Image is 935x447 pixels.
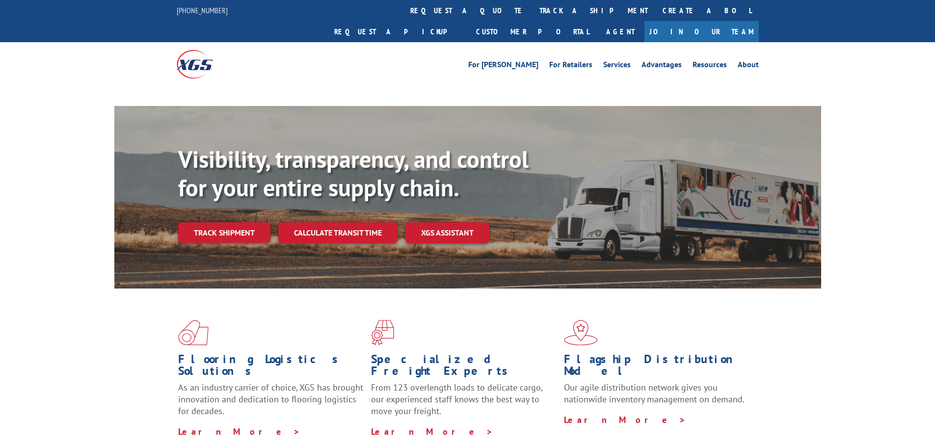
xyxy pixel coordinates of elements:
[278,222,398,243] a: Calculate transit time
[549,61,592,72] a: For Retailers
[371,353,557,382] h1: Specialized Freight Experts
[371,382,557,425] p: From 123 overlength loads to delicate cargo, our experienced staff knows the best way to move you...
[641,61,682,72] a: Advantages
[564,382,745,405] span: Our agile distribution network gives you nationwide inventory management on demand.
[468,61,538,72] a: For [PERSON_NAME]
[178,222,270,243] a: Track shipment
[178,320,209,345] img: xgs-icon-total-supply-chain-intelligence-red
[327,21,469,42] a: Request a pickup
[178,382,363,417] span: As an industry carrier of choice, XGS has brought innovation and dedication to flooring logistics...
[738,61,759,72] a: About
[596,21,644,42] a: Agent
[371,320,394,345] img: xgs-icon-focused-on-flooring-red
[178,144,529,203] b: Visibility, transparency, and control for your entire supply chain.
[693,61,727,72] a: Resources
[469,21,596,42] a: Customer Portal
[178,353,364,382] h1: Flooring Logistics Solutions
[564,353,749,382] h1: Flagship Distribution Model
[178,426,300,437] a: Learn More >
[371,426,493,437] a: Learn More >
[564,320,598,345] img: xgs-icon-flagship-distribution-model-red
[177,5,228,15] a: [PHONE_NUMBER]
[603,61,631,72] a: Services
[405,222,489,243] a: XGS ASSISTANT
[644,21,759,42] a: Join Our Team
[564,414,686,425] a: Learn More >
